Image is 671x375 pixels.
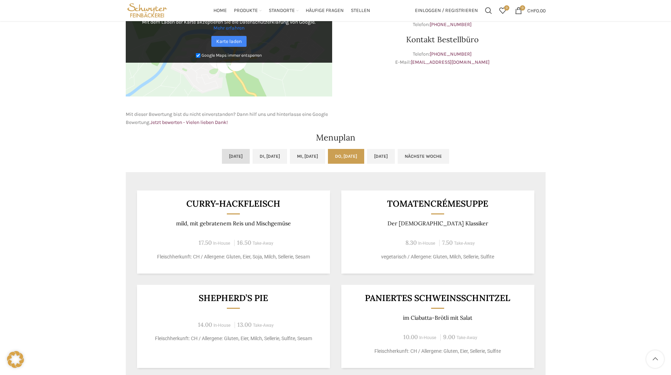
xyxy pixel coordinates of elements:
span: In-House [213,241,230,246]
span: Einloggen / Registrieren [415,8,478,13]
h3: Kontakt Bestellbüro [339,36,546,43]
span: 16.50 [237,239,251,246]
a: Scroll to top button [646,350,664,368]
span: 14.00 [198,321,212,329]
span: Häufige Fragen [306,7,344,14]
a: Suchen [481,4,496,18]
p: Mit dem Laden der Karte akzeptieren Sie die Datenschutzerklärung von Google. [131,19,327,31]
h3: Paniertes Schweinsschnitzel [350,294,526,302]
span: 17.50 [199,239,212,246]
a: Nächste Woche [398,149,449,164]
span: 10.00 [403,333,418,341]
bdi: 0.00 [527,7,546,13]
a: Karte laden [211,36,247,47]
h2: Menuplan [126,133,546,142]
h3: Shepherd’s Pie [145,294,321,302]
a: Site logo [126,7,169,13]
span: Stellen [351,7,370,14]
p: Fleischherkunft: CH / Allergene: Gluten, Eier, Milch, Sellerie, Sulfite, Sesam [145,335,321,342]
a: Jetzt bewerten - Vielen lieben Dank! [150,119,228,125]
a: [DATE] [222,149,250,164]
span: Take-Away [253,323,274,328]
span: 0 [504,5,509,11]
a: Home [213,4,227,18]
a: [PHONE_NUMBER] [430,21,472,27]
a: Einloggen / Registrieren [411,4,481,18]
a: [DATE] [367,149,395,164]
a: Di, [DATE] [253,149,287,164]
p: vegetarisch / Allergene: Gluten, Milch, Sellerie, Sulfite [350,253,526,261]
p: Fleischherkunft: CH / Allergene: Gluten, Eier, Sellerie, Sulfite [350,348,526,355]
a: Do, [DATE] [328,149,364,164]
p: Telefon: E-Mail: [339,50,546,66]
span: 0 [520,5,525,11]
div: Meine Wunschliste [496,4,510,18]
span: In-House [419,335,436,340]
a: [PHONE_NUMBER] [430,51,472,57]
span: 7.50 [442,239,453,246]
a: Mi, [DATE] [290,149,325,164]
span: Produkte [234,7,258,14]
p: Fleischherkunft: CH / Allergene: Gluten, Eier, Soja, Milch, Sellerie, Sesam [145,253,321,261]
h3: Tomatencrémesuppe [350,199,526,208]
p: im Ciabatta-Brötli mit Salat [350,314,526,321]
span: CHF [527,7,536,13]
h3: Curry-Hackfleisch [145,199,321,208]
input: Google Maps immer entsperren [196,53,200,58]
p: Der [DEMOGRAPHIC_DATA] Klassiker [350,220,526,227]
p: Mit dieser Bewertung bist du nicht einverstanden? Dann hilf uns und hinterlasse eine Google Bewer... [126,111,332,126]
span: 8.30 [405,239,417,246]
a: Mehr erfahren [213,25,244,31]
span: Take-Away [454,241,475,246]
a: Standorte [269,4,299,18]
span: Home [213,7,227,14]
span: Take-Away [456,335,477,340]
a: Häufige Fragen [306,4,344,18]
a: 0 [496,4,510,18]
a: 0 CHF0.00 [511,4,549,18]
p: mild, mit gebratenem Reis und Mischgemüse [145,220,321,227]
span: 9.00 [443,333,455,341]
a: Produkte [234,4,262,18]
span: Standorte [269,7,295,14]
small: Google Maps immer entsperren [201,53,262,58]
a: Stellen [351,4,370,18]
div: Main navigation [172,4,411,18]
span: 13.00 [237,321,251,329]
span: In-House [213,323,231,328]
span: Take-Away [253,241,273,246]
a: [EMAIL_ADDRESS][DOMAIN_NAME] [411,59,490,65]
span: In-House [418,241,435,246]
